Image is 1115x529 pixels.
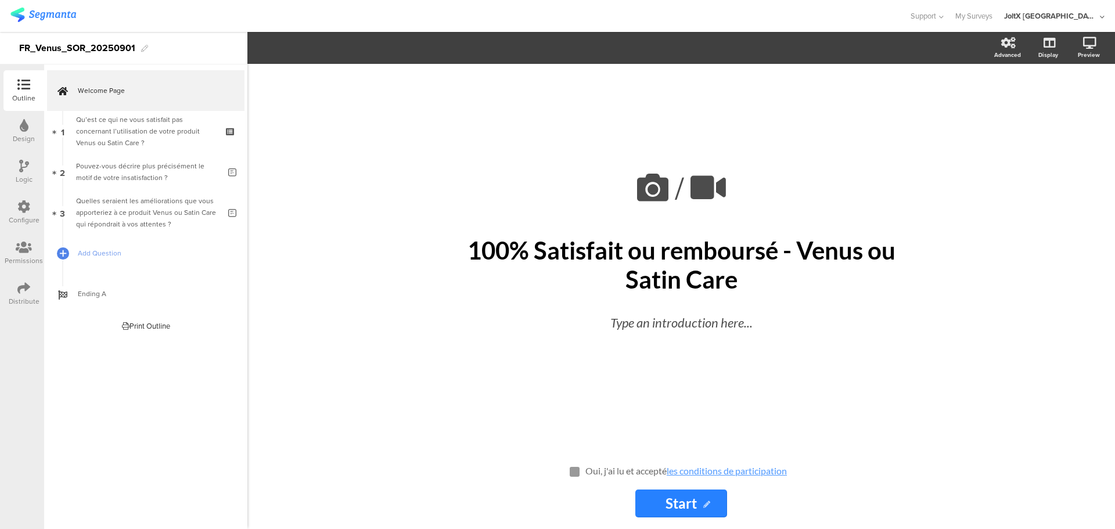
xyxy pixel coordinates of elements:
[675,165,684,211] span: /
[478,313,884,332] div: Type an introduction here...
[76,195,220,230] div: Quelles seraient les améliorations que vous apporteriez à ce produit Venus ou Satin Care qui répo...
[585,465,787,476] p: Oui, j'ai lu et accepté
[78,288,226,300] span: Ending A
[635,490,727,517] input: Start
[16,174,33,185] div: Logic
[911,10,936,21] span: Support
[76,160,220,183] div: Pouvez-vous décrire plus précisément le motif de votre insatisfaction ?
[10,8,76,22] img: segmanta logo
[1038,51,1058,59] div: Display
[1078,51,1100,59] div: Preview
[47,70,244,111] a: Welcome Page
[76,114,215,149] div: Qu’est ce qui ne vous satisfait pas concernant l’utilisation de votre produit Venus ou Satin Care ?
[994,51,1021,59] div: Advanced
[47,192,244,233] a: 3 Quelles seraient les améliorations que vous apporteriez à ce produit Venus ou Satin Care qui ré...
[122,321,170,332] div: Print Outline
[466,236,896,294] p: 100% Satisfait ou remboursé - Venus ou Satin Care
[61,125,64,138] span: 1
[5,255,43,266] div: Permissions
[9,215,39,225] div: Configure
[47,274,244,314] a: Ending A
[78,85,226,96] span: Welcome Page
[9,296,39,307] div: Distribute
[12,93,35,103] div: Outline
[667,465,787,476] a: les conditions de participation
[60,165,65,178] span: 2
[47,111,244,152] a: 1 Qu’est ce qui ne vous satisfait pas concernant l’utilisation de votre produit Venus ou Satin Ca...
[1004,10,1097,21] div: JoltX [GEOGRAPHIC_DATA]
[47,152,244,192] a: 2 Pouvez-vous décrire plus précisément le motif de votre insatisfaction ?
[60,206,65,219] span: 3
[78,247,226,259] span: Add Question
[19,39,135,57] div: FR_Venus_SOR_20250901
[13,134,35,144] div: Design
